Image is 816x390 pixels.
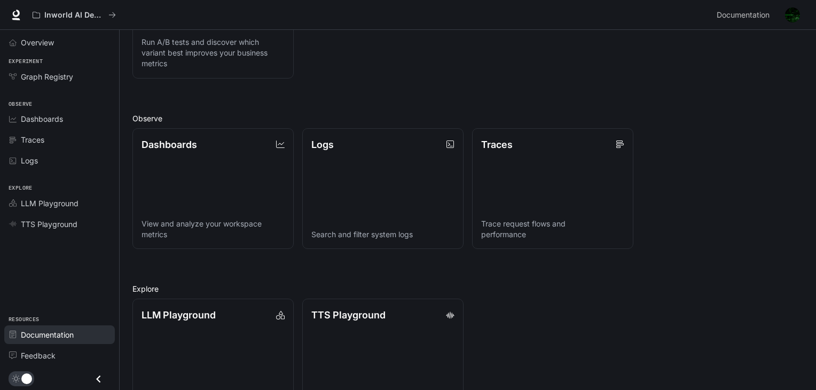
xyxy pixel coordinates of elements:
p: Run A/B tests and discover which variant best improves your business metrics [142,37,285,69]
span: Overview [21,37,54,48]
span: TTS Playground [21,219,77,230]
a: DashboardsView and analyze your workspace metrics [132,128,294,249]
a: Documentation [4,325,115,344]
span: Documentation [717,9,770,22]
p: Dashboards [142,137,197,152]
span: Dashboards [21,113,63,124]
a: LogsSearch and filter system logs [302,128,464,249]
span: LLM Playground [21,198,79,209]
p: View and analyze your workspace metrics [142,219,285,240]
p: LLM Playground [142,308,216,322]
img: User avatar [785,7,800,22]
a: TracesTrace request flows and performance [472,128,633,249]
p: Search and filter system logs [311,229,454,240]
a: Overview [4,33,115,52]
h2: Observe [132,113,803,124]
p: Traces [481,137,513,152]
a: TTS Playground [4,215,115,233]
a: Traces [4,130,115,149]
span: Graph Registry [21,71,73,82]
p: Trace request flows and performance [481,219,624,240]
a: Documentation [712,4,778,26]
a: Feedback [4,346,115,365]
a: Graph Registry [4,67,115,86]
span: Logs [21,155,38,166]
a: Logs [4,151,115,170]
a: LLM Playground [4,194,115,213]
button: User avatar [782,4,803,26]
span: Documentation [21,329,74,340]
a: Dashboards [4,110,115,128]
p: TTS Playground [311,308,386,322]
button: Close drawer [87,368,111,390]
h2: Explore [132,283,803,294]
button: All workspaces [28,4,121,26]
p: Inworld AI Demos [44,11,104,20]
span: Traces [21,134,44,145]
p: Logs [311,137,334,152]
span: Dark mode toggle [21,372,32,384]
span: Feedback [21,350,56,361]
